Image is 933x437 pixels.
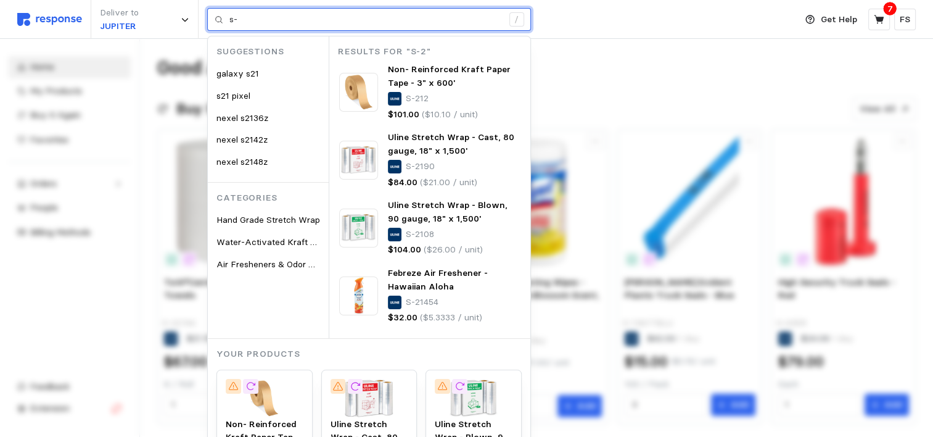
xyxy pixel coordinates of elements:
div: / [509,12,524,27]
p: $104.00 [388,243,421,257]
p: S-2108 [406,228,434,241]
p: JUPITER [100,20,139,33]
img: S-212 [226,379,303,418]
p: ($26.00 / unit) [424,243,483,257]
span: Hand Grade Stretch Wrap [216,214,320,225]
span: Non- Reinforced Kraft Paper Tape - 3" x 600' [388,64,511,88]
span: galaxy s21 [216,68,259,79]
span: Water-Activated Kraft Tapes [216,236,334,248]
p: $84.00 [388,176,417,189]
p: Categories [216,191,329,205]
input: Search for a product name or SKU [229,9,503,31]
span: Uline Stretch Wrap - Cast, 80 gauge, 18" x 1,500' [388,131,514,156]
p: $32.00 [388,311,417,325]
button: Get Help [798,8,865,31]
img: S-2108 [435,379,512,418]
p: Results for "s-2" [338,45,530,59]
span: Uline Stretch Wrap - Blown, 90 gauge, 18" x 1,500' [388,199,508,224]
p: Deliver to [100,6,139,20]
span: nexel s2136z [216,112,268,123]
img: S-212 [339,73,378,112]
p: Get Help [821,13,857,27]
p: S-2190 [406,160,435,173]
p: 7 [887,2,893,15]
span: Febreze Air Freshener - Hawaiian Aloha [388,267,488,292]
p: ($5.3333 / unit) [420,311,482,325]
img: S-21454_US [339,277,378,315]
span: nexel s2148z [216,156,268,167]
img: S-2108 [339,209,378,248]
button: FS [894,9,916,30]
span: nexel s2142z [216,134,268,145]
p: Your Products [216,348,530,361]
p: FS [900,13,910,27]
img: S-2190 [339,141,378,180]
p: S-212 [406,92,429,106]
img: S-2190 [331,379,408,418]
p: Suggestions [216,45,329,59]
p: ($10.10 / unit) [422,108,478,122]
img: svg%3e [17,13,82,26]
span: s21 pixel [216,90,250,101]
span: Air Fresheners & Odor Eliminators [216,259,353,270]
p: $101.00 [388,108,419,122]
p: S-21454 [406,296,438,309]
p: ($21.00 / unit) [420,176,477,189]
